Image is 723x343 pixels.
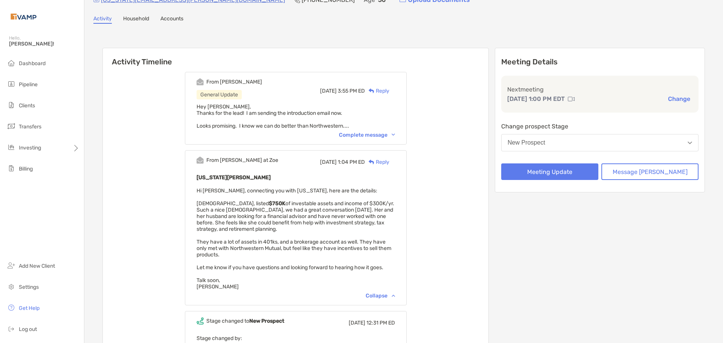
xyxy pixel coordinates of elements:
[392,134,395,136] img: Chevron icon
[197,78,204,85] img: Event icon
[7,261,16,270] img: add_new_client icon
[507,94,565,104] p: [DATE] 1:00 PM EDT
[320,88,337,94] span: [DATE]
[338,88,365,94] span: 3:55 PM ED
[7,164,16,173] img: billing icon
[19,60,46,67] span: Dashboard
[365,87,389,95] div: Reply
[568,96,575,102] img: communication type
[123,15,149,24] a: Household
[501,57,699,67] p: Meeting Details
[160,15,183,24] a: Accounts
[688,142,692,144] img: Open dropdown arrow
[197,174,271,181] b: [US_STATE][PERSON_NAME]
[7,79,16,88] img: pipeline icon
[197,317,204,325] img: Event icon
[508,139,545,146] div: New Prospect
[7,122,16,131] img: transfers icon
[666,95,692,103] button: Change
[19,81,38,88] span: Pipeline
[9,41,79,47] span: [PERSON_NAME]!
[19,305,40,311] span: Get Help
[7,303,16,312] img: get-help icon
[7,143,16,152] img: investing icon
[369,88,374,93] img: Reply icon
[197,104,349,129] span: Hey [PERSON_NAME], Thanks for the lead! I am sending the introduction email now. Looks promising....
[206,157,278,163] div: From [PERSON_NAME] at Zoe
[19,326,37,332] span: Log out
[349,320,365,326] span: [DATE]
[197,188,394,290] span: Hi [PERSON_NAME], connecting you with [US_STATE], here are the details: [DEMOGRAPHIC_DATA], liste...
[7,58,16,67] img: dashboard icon
[338,159,365,165] span: 1:04 PM ED
[366,293,395,299] div: Collapse
[19,284,39,290] span: Settings
[601,163,699,180] button: Message [PERSON_NAME]
[197,90,242,99] div: General Update
[19,166,33,172] span: Billing
[507,85,692,94] p: Next meeting
[7,324,16,333] img: logout icon
[103,48,488,66] h6: Activity Timeline
[19,102,35,109] span: Clients
[320,159,337,165] span: [DATE]
[269,200,285,207] strong: $750K
[19,123,41,130] span: Transfers
[206,318,284,324] div: Stage changed to
[93,15,112,24] a: Activity
[206,79,262,85] div: From [PERSON_NAME]
[197,157,204,164] img: Event icon
[7,282,16,291] img: settings icon
[366,320,395,326] span: 12:31 PM ED
[7,101,16,110] img: clients icon
[501,163,598,180] button: Meeting Update
[19,145,41,151] span: Investing
[501,134,699,151] button: New Prospect
[197,334,395,343] p: Stage changed by:
[369,160,374,165] img: Reply icon
[365,158,389,166] div: Reply
[339,132,395,138] div: Complete message
[249,318,284,324] b: New Prospect
[19,263,55,269] span: Add New Client
[9,3,38,30] img: Zoe Logo
[392,294,395,297] img: Chevron icon
[501,122,699,131] p: Change prospect Stage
